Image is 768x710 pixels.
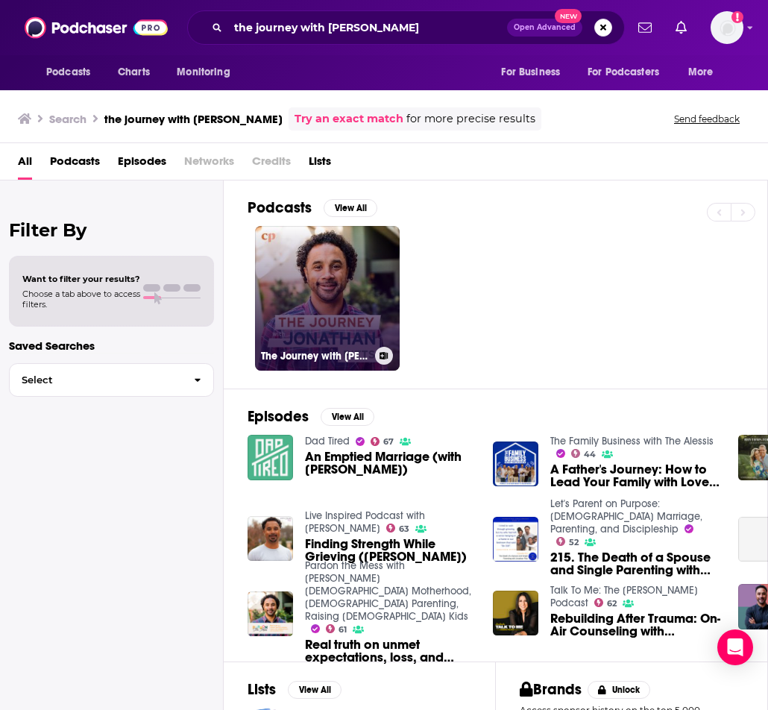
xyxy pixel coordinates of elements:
button: Open AdvancedNew [507,19,582,37]
span: A Father's Journey: How to Lead Your Family with Love (Even When Life Hurts) w/ [PERSON_NAME] | S... [550,463,720,488]
span: Open Advanced [514,24,576,31]
a: 62 [594,598,617,607]
button: Show profile menu [711,11,743,44]
a: EpisodesView All [248,407,374,426]
h3: Search [49,112,86,126]
span: 63 [399,526,409,532]
a: Live Inspired Podcast with John O'Leary [305,509,425,535]
img: User Profile [711,11,743,44]
span: 52 [569,539,579,546]
span: An Emptied Marriage (with [PERSON_NAME]) [305,450,475,476]
a: Real truth on unmet expectations, loss, and redemption with Jonathan Pitts [305,638,475,664]
h3: the journey with [PERSON_NAME] [104,112,283,126]
a: Let's Parent on Purpose: Christian Marriage, Parenting, and Discipleship [550,497,702,535]
span: Podcasts [46,62,90,83]
button: open menu [578,58,681,87]
span: 215. The Death of a Spouse and Single Parenting with [PERSON_NAME] [550,551,720,577]
button: Unlock [588,681,651,699]
a: Rebuilding After Trauma: On-Air Counseling with Jonathan Pitts [550,612,720,638]
img: A Father's Journey: How to Lead Your Family with Love (Even When Life Hurts) w/ Jonathan Pitts | ... [493,442,538,487]
a: 63 [386,524,410,532]
a: An Emptied Marriage (with Jonathan Pitts) [305,450,475,476]
button: open menu [678,58,732,87]
span: Charts [118,62,150,83]
div: Open Intercom Messenger [717,629,753,665]
img: Podchaser - Follow, Share and Rate Podcasts [25,13,168,42]
span: Real truth on unmet expectations, loss, and redemption with [PERSON_NAME] [305,638,475,664]
span: Networks [184,149,234,180]
span: 44 [584,451,596,458]
span: Logged in as heidi.egloff [711,11,743,44]
a: A Father's Journey: How to Lead Your Family with Love (Even When Life Hurts) w/ Jonathan Pitts | ... [550,463,720,488]
span: Finding Strength While Grieving ([PERSON_NAME]) [305,538,475,563]
span: New [555,9,582,23]
img: Real truth on unmet expectations, loss, and redemption with Jonathan Pitts [248,591,293,637]
button: View All [324,199,377,217]
span: Credits [252,149,291,180]
span: For Podcasters [588,62,659,83]
a: Show notifications dropdown [632,15,658,40]
a: Talk To Me: The Debra Fileta Podcast [550,584,698,609]
a: 44 [571,449,597,458]
div: Search podcasts, credits, & more... [187,10,625,45]
span: for more precise results [406,110,535,128]
button: Send feedback [670,113,744,125]
a: 61 [326,624,347,633]
img: Finding Strength While Grieving (Jonathan Pitts) [248,516,293,562]
span: More [688,62,714,83]
a: PodcastsView All [248,198,377,217]
button: open menu [36,58,110,87]
span: Monitoring [177,62,230,83]
a: Episodes [118,149,166,180]
button: View All [288,681,341,699]
span: Choose a tab above to access filters. [22,289,140,310]
a: Try an exact match [295,110,403,128]
a: 215. The Death of a Spouse and Single Parenting with Jonathan Pitts [550,551,720,577]
h3: The Journey with [PERSON_NAME] [261,350,369,362]
h2: Episodes [248,407,309,426]
button: open menu [166,58,249,87]
a: The Journey with [PERSON_NAME] [255,226,400,371]
h2: Brands [520,680,582,699]
a: Dad Tired [305,435,350,447]
a: 67 [371,437,394,446]
h2: Filter By [9,219,214,241]
span: Rebuilding After Trauma: On-Air Counseling with [PERSON_NAME] [550,612,720,638]
a: Charts [108,58,159,87]
h2: Podcasts [248,198,312,217]
button: Select [9,363,214,397]
h2: Lists [248,680,276,699]
a: Show notifications dropdown [670,15,693,40]
a: Podcasts [50,149,100,180]
span: Want to filter your results? [22,274,140,284]
img: 215. The Death of a Spouse and Single Parenting with Jonathan Pitts [493,517,538,562]
input: Search podcasts, credits, & more... [228,16,507,40]
span: For Business [501,62,560,83]
a: The Family Business with The Alessis [550,435,714,447]
svg: Add a profile image [731,11,743,23]
span: 67 [383,439,394,445]
a: 52 [556,537,579,546]
a: ListsView All [248,680,341,699]
a: All [18,149,32,180]
a: Lists [309,149,331,180]
span: 62 [607,600,617,607]
span: Select [10,375,182,385]
a: An Emptied Marriage (with Jonathan Pitts) [248,435,293,480]
span: 61 [339,626,347,633]
a: Pardon the Mess with Courtney DeFeo - Christian Motherhood, Biblical Parenting, Raising Christian... [305,559,471,623]
p: Saved Searches [9,339,214,353]
img: Rebuilding After Trauma: On-Air Counseling with Jonathan Pitts [493,591,538,636]
button: open menu [491,58,579,87]
a: Finding Strength While Grieving (Jonathan Pitts) [305,538,475,563]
